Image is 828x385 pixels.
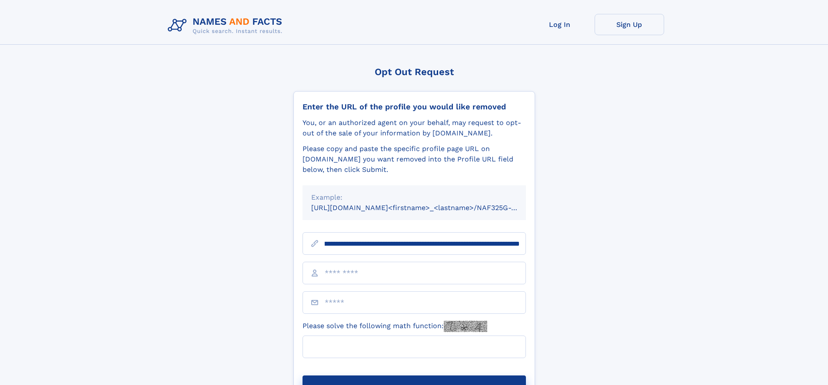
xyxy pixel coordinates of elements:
[303,102,526,112] div: Enter the URL of the profile you would like removed
[303,321,487,332] label: Please solve the following math function:
[311,192,517,203] div: Example:
[595,14,664,35] a: Sign Up
[303,144,526,175] div: Please copy and paste the specific profile page URL on [DOMAIN_NAME] you want removed into the Pr...
[525,14,595,35] a: Log In
[303,118,526,138] div: You, or an authorized agent on your behalf, may request to opt-out of the sale of your informatio...
[293,66,535,77] div: Opt Out Request
[164,14,289,37] img: Logo Names and Facts
[311,204,542,212] small: [URL][DOMAIN_NAME]<firstname>_<lastname>/NAF325G-xxxxxxxx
